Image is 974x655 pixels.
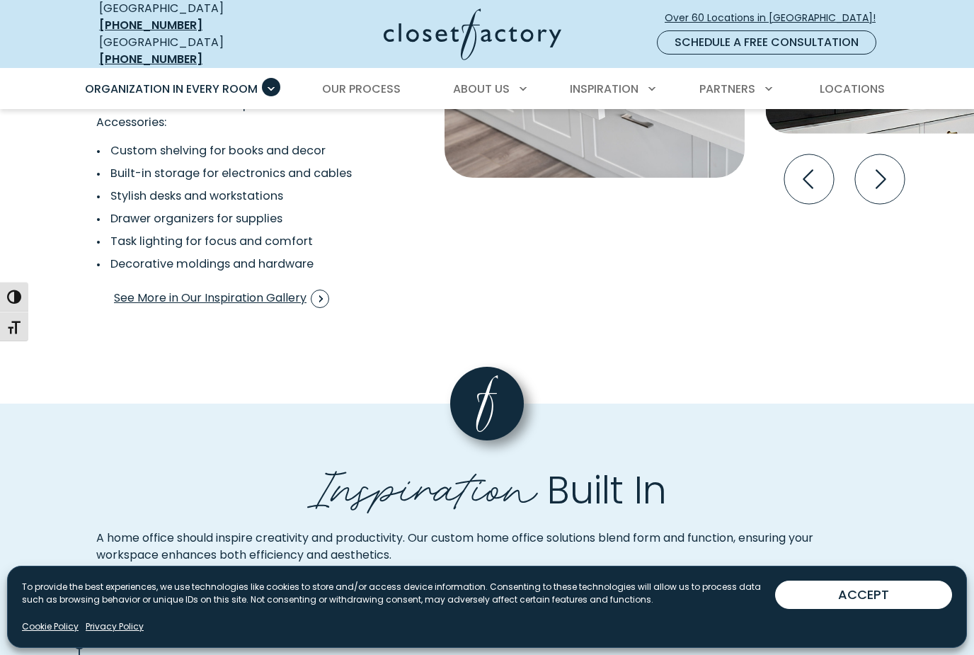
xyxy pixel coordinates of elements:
[86,620,144,633] a: Privacy Policy
[384,8,561,60] img: Closet Factory Logo
[665,11,887,25] span: Over 60 Locations in [GEOGRAPHIC_DATA]!
[779,149,840,210] button: Previous slide
[570,81,638,97] span: Inspiration
[849,149,910,210] button: Next slide
[99,17,202,33] a: [PHONE_NUMBER]
[85,81,258,97] span: Organization in Every Room
[96,142,367,159] li: Custom shelving for books and decor
[99,51,202,67] a: [PHONE_NUMBER]
[96,188,367,205] li: Stylish desks and workstations
[96,530,878,564] p: A home office should inspire creativity and productivity. Our custom home office solutions blend ...
[91,635,872,651] span: Design Elements That Reflect Your Style
[113,285,330,313] a: See More in Our Inspiration Gallery
[96,96,412,130] p: Just Some of Our Most Popular Home Office Accessories:
[322,81,401,97] span: Our Process
[114,290,329,308] span: See More in Our Inspiration Gallery
[664,6,888,30] a: Over 60 Locations in [GEOGRAPHIC_DATA]!
[99,34,273,68] div: [GEOGRAPHIC_DATA]
[96,233,367,250] li: Task lighting for focus and comfort
[547,464,667,517] span: Built In
[775,581,952,609] button: ACCEPT
[22,620,79,633] a: Cookie Policy
[22,581,775,606] p: To provide the best experiences, we use technologies like cookies to store and/or access device i...
[657,30,876,55] a: Schedule a Free Consultation
[453,81,510,97] span: About Us
[820,81,885,97] span: Locations
[96,256,367,273] li: Decorative moldings and hardware
[699,81,755,97] span: Partners
[75,69,899,109] nav: Primary Menu
[307,448,538,519] span: Inspiration
[96,165,367,182] li: Built-in storage for electronics and cables
[96,210,367,227] li: Drawer organizers for supplies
